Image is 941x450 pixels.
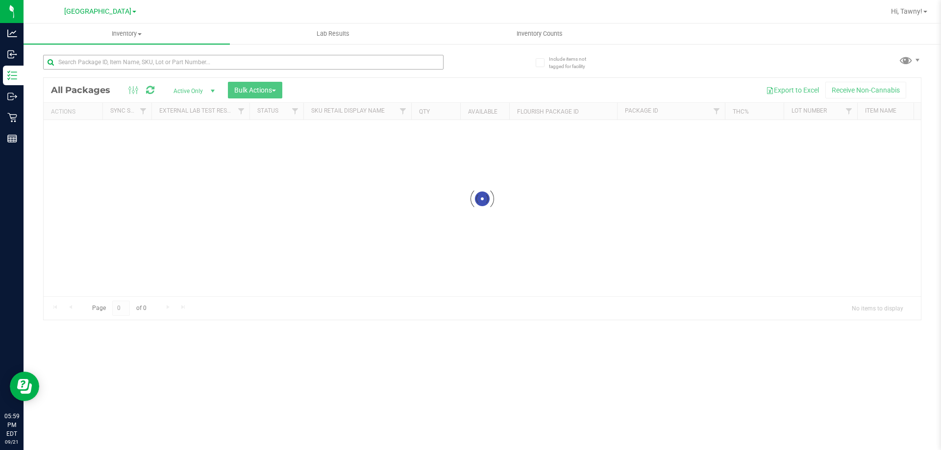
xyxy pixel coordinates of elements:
[7,49,17,59] inline-svg: Inbound
[7,92,17,101] inline-svg: Outbound
[436,24,643,44] a: Inventory Counts
[7,28,17,38] inline-svg: Analytics
[24,24,230,44] a: Inventory
[4,438,19,446] p: 09/21
[4,412,19,438] p: 05:59 PM EDT
[43,55,444,70] input: Search Package ID, Item Name, SKU, Lot or Part Number...
[503,29,576,38] span: Inventory Counts
[7,113,17,122] inline-svg: Retail
[10,372,39,401] iframe: Resource center
[7,134,17,143] inline-svg: Reports
[24,29,230,38] span: Inventory
[7,71,17,80] inline-svg: Inventory
[230,24,436,44] a: Lab Results
[303,29,363,38] span: Lab Results
[549,55,598,70] span: Include items not tagged for facility
[891,7,922,15] span: Hi, Tawny!
[64,7,131,16] span: [GEOGRAPHIC_DATA]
